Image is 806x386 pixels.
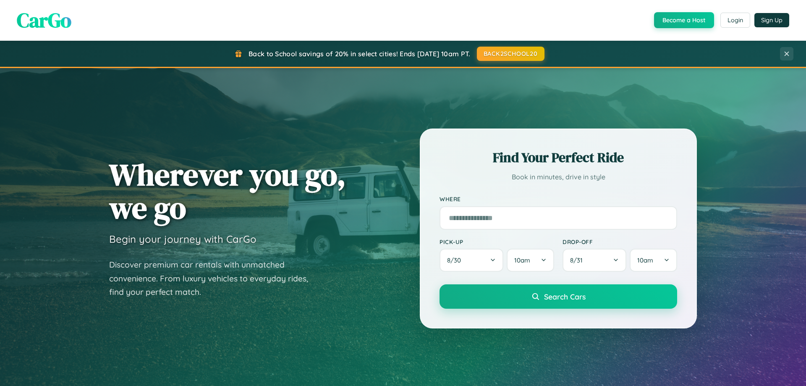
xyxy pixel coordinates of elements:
h2: Find Your Perfect Ride [440,148,677,167]
h1: Wherever you go, we go [109,158,346,224]
button: 8/30 [440,249,503,272]
span: Back to School savings of 20% in select cities! Ends [DATE] 10am PT. [249,50,470,58]
p: Discover premium car rentals with unmatched convenience. From luxury vehicles to everyday rides, ... [109,258,319,299]
button: Login [720,13,750,28]
span: 8 / 31 [570,256,587,264]
button: 10am [507,249,554,272]
label: Drop-off [563,238,677,245]
span: 10am [637,256,653,264]
h3: Begin your journey with CarGo [109,233,256,245]
button: 10am [630,249,677,272]
p: Book in minutes, drive in style [440,171,677,183]
button: BACK2SCHOOL20 [477,47,544,61]
button: Become a Host [654,12,714,28]
span: 10am [514,256,530,264]
label: Where [440,196,677,203]
span: Search Cars [544,292,586,301]
span: 8 / 30 [447,256,465,264]
button: Search Cars [440,284,677,309]
label: Pick-up [440,238,554,245]
span: CarGo [17,6,71,34]
button: 8/31 [563,249,626,272]
button: Sign Up [754,13,789,27]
